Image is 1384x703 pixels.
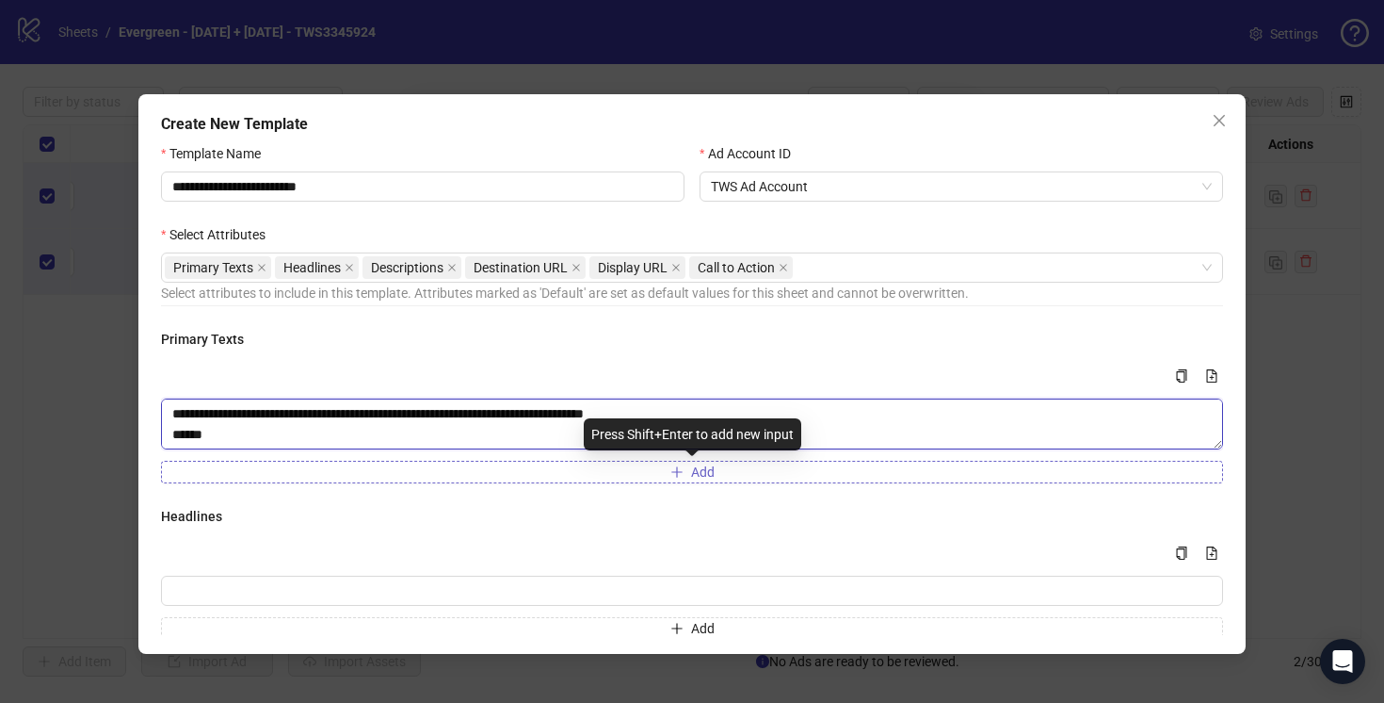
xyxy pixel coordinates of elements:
[173,257,253,278] span: Primary Texts
[670,622,684,635] span: plus
[161,617,1223,640] button: Add
[1175,547,1188,560] span: copy
[700,143,803,164] label: Ad Account ID
[161,506,1223,527] h4: Headlines
[1175,369,1188,383] span: copy
[691,621,715,636] span: Add
[1205,369,1218,383] span: file-add
[257,263,266,272] span: close
[589,256,685,279] span: Display URL
[779,263,788,272] span: close
[1320,639,1365,684] div: Open Intercom Messenger
[698,257,775,278] span: Call to Action
[161,143,273,164] label: Template Name
[371,257,443,278] span: Descriptions
[465,256,586,279] span: Destination URL
[165,256,271,279] span: Primary Texts
[670,466,684,479] span: plus
[671,263,681,272] span: close
[689,256,793,279] span: Call to Action
[161,172,684,202] input: Template Name
[362,256,461,279] span: Descriptions
[161,329,1223,350] h4: Primary Texts
[474,257,568,278] span: Destination URL
[161,224,278,245] label: Select Attributes
[691,465,715,480] span: Add
[571,263,581,272] span: close
[1205,547,1218,560] span: file-add
[345,263,354,272] span: close
[598,257,668,278] span: Display URL
[584,418,801,450] div: Press Shift+Enter to add new input
[711,172,1212,201] span: TWS Ad Account
[447,263,457,272] span: close
[275,256,359,279] span: Headlines
[1204,106,1234,136] button: Close
[161,461,1223,483] button: Add
[161,365,1223,483] div: Multi-text input container - paste or copy values
[161,283,1223,303] div: Select attributes to include in this template. Attributes marked as 'Default' are set as default ...
[161,542,1223,640] div: Multi-input container - paste or copy values
[1212,113,1227,128] span: close
[283,257,341,278] span: Headlines
[161,113,1223,136] div: Create New Template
